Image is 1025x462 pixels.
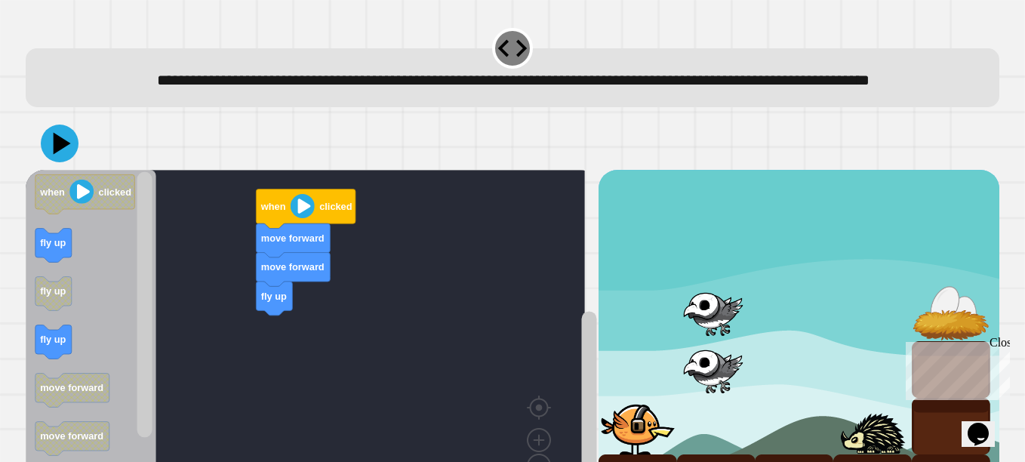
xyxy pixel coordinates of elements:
[39,186,65,198] text: when
[99,186,131,198] text: clicked
[40,285,66,297] text: fly up
[260,201,286,212] text: when
[40,237,66,248] text: fly up
[319,201,352,212] text: clicked
[261,233,325,244] text: move forward
[40,334,66,345] text: fly up
[900,336,1010,400] iframe: chat widget
[261,261,325,273] text: move forward
[6,6,104,96] div: Chat with us now!Close
[962,402,1010,447] iframe: chat widget
[261,291,287,302] text: fly up
[40,382,103,393] text: move forward
[40,430,103,442] text: move forward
